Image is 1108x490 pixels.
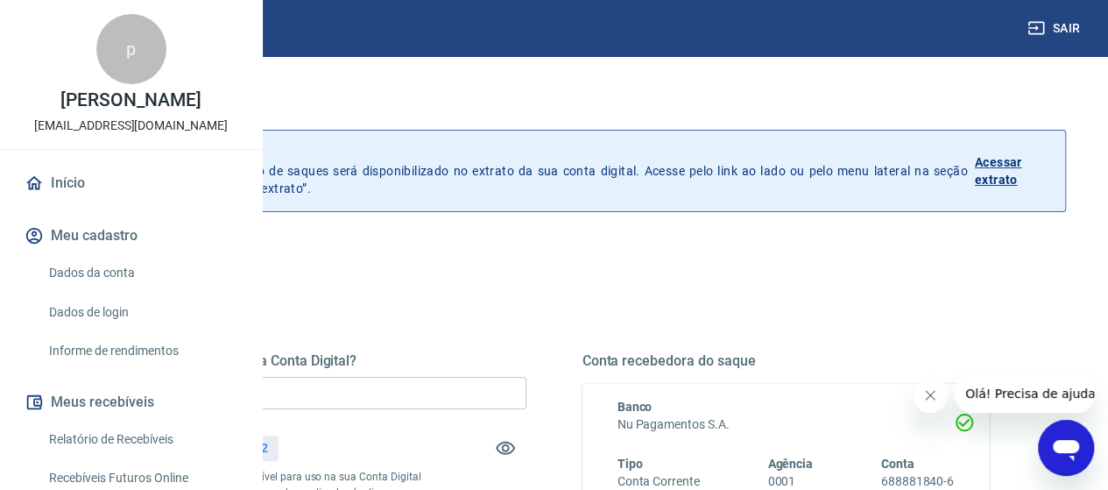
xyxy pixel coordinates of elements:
h5: Conta recebedora do saque [582,352,990,370]
iframe: Botão para abrir a janela de mensagens [1038,420,1094,476]
span: Tipo [618,457,643,471]
a: Informe de rendimentos [42,333,241,369]
p: Acessar extrato [975,153,1051,188]
span: Agência [767,457,813,471]
p: R$ 579,92 [213,439,268,458]
a: Dados da conta [42,255,241,291]
button: Meus recebíveis [21,383,241,422]
iframe: Mensagem da empresa [955,374,1094,413]
span: Olá! Precisa de ajuda? [11,12,147,26]
p: [EMAIL_ADDRESS][DOMAIN_NAME] [34,117,228,135]
a: Dados de login [42,295,241,330]
h6: Nu Pagamentos S.A. [618,415,955,434]
span: Banco [618,400,653,414]
iframe: Fechar mensagem [913,378,948,413]
div: p [96,14,166,84]
h5: Quanto deseja sacar da Conta Digital? [119,352,526,370]
button: Sair [1024,12,1087,45]
span: Conta [881,457,914,471]
p: [PERSON_NAME] [60,91,201,110]
p: A partir de agora, o histórico de saques será disponibilizado no extrato da sua conta digital. Ac... [95,145,968,197]
button: Meu cadastro [21,217,241,255]
a: Acessar extrato [975,145,1051,197]
a: Início [21,164,241,202]
h3: Saque [42,91,1066,116]
a: Relatório de Recebíveis [42,422,241,458]
p: Histórico de saques [95,145,968,162]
